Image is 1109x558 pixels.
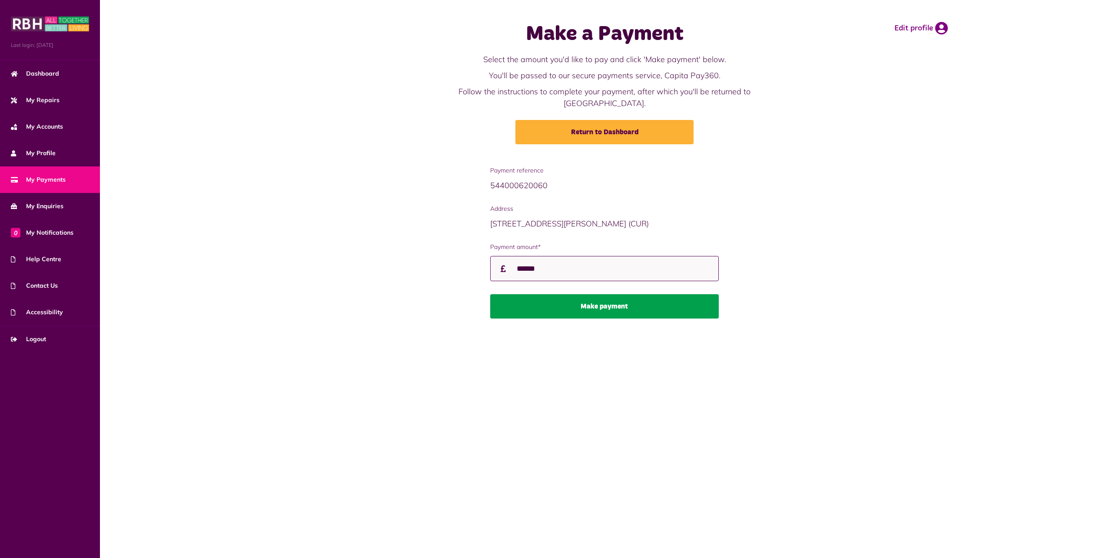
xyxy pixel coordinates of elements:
span: 0 [11,228,20,237]
span: Address [490,204,719,213]
span: My Enquiries [11,202,63,211]
p: You'll be passed to our secure payments service, Capita Pay360. [431,70,778,81]
span: Contact Us [11,281,58,290]
span: Dashboard [11,69,59,78]
span: My Profile [11,149,56,158]
img: MyRBH [11,15,89,33]
span: My Payments [11,175,66,184]
a: Return to Dashboard [515,120,694,144]
span: 544000620060 [490,180,548,190]
span: My Notifications [11,228,73,237]
span: [STREET_ADDRESS][PERSON_NAME] (CUR) [490,219,649,229]
span: Logout [11,335,46,344]
p: Select the amount you'd like to pay and click 'Make payment' below. [431,53,778,65]
span: Help Centre [11,255,61,264]
label: Payment amount* [490,242,719,252]
span: Accessibility [11,308,63,317]
span: Last login: [DATE] [11,41,89,49]
span: My Repairs [11,96,60,105]
h1: Make a Payment [431,22,778,47]
button: Make payment [490,294,719,319]
a: Edit profile [894,22,948,35]
span: Payment reference [490,166,719,175]
p: Follow the instructions to complete your payment, after which you'll be returned to [GEOGRAPHIC_D... [431,86,778,109]
span: My Accounts [11,122,63,131]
